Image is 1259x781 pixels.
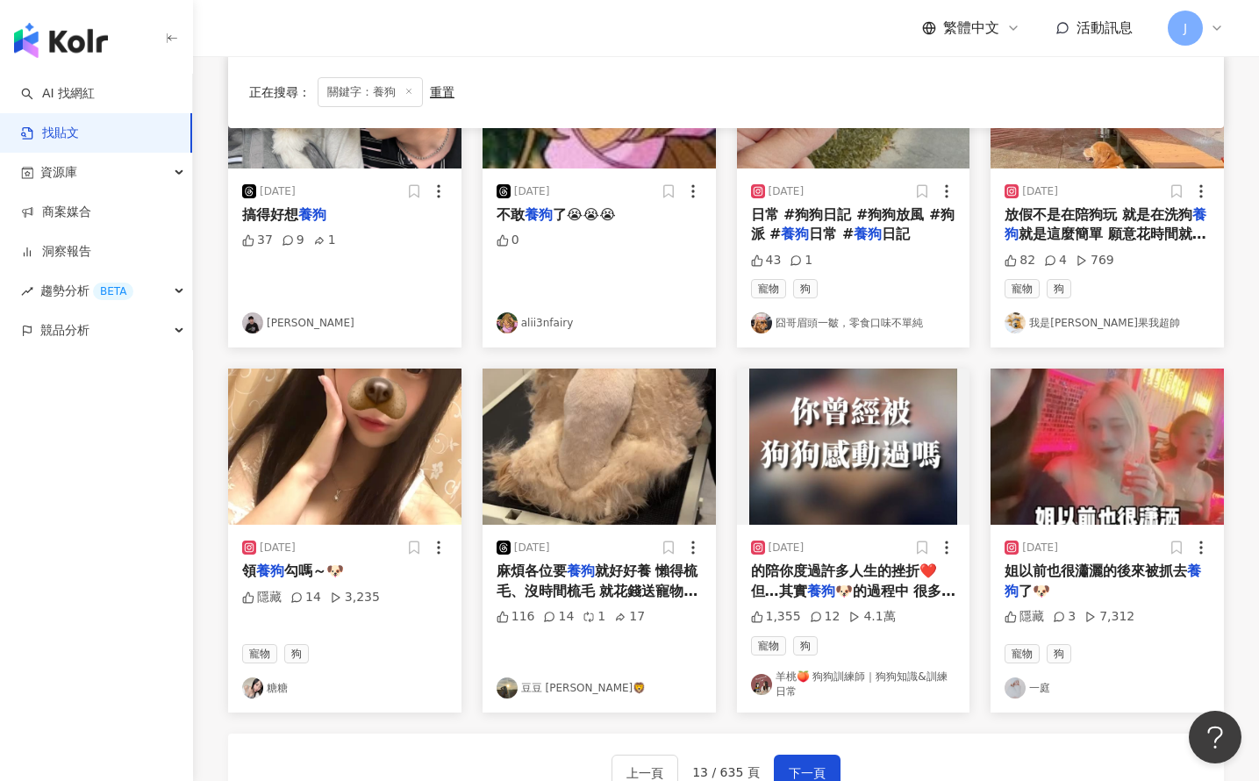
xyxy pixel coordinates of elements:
span: 寵物 [242,644,277,663]
div: 4.1萬 [848,608,895,626]
a: 找貼文 [21,125,79,142]
span: 搞得好想 [242,206,298,223]
div: [DATE] [260,184,296,199]
div: 9 [282,232,304,249]
img: KOL Avatar [242,677,263,699]
div: 3 [1053,608,1076,626]
img: KOL Avatar [497,312,518,333]
img: post-image [737,369,970,525]
mark: 養狗 [1005,562,1201,598]
span: 就好好養 懶得梳毛、沒時間梳毛 就花錢送寵物美容 沒錢又沒時間的 拜託就不要 [497,562,698,619]
mark: 養狗 [1005,206,1206,242]
span: 了🐶 [1019,583,1050,599]
mark: 養狗 [567,562,595,579]
a: KOL Avatar一庭 [1005,677,1210,699]
div: 1 [790,252,812,269]
span: 寵物 [1005,644,1040,663]
div: 1,355 [751,608,801,626]
div: [DATE] [514,184,550,199]
span: 關鍵字：養狗 [318,77,423,107]
span: 的陪你度過許多人生的挫折❤️ 但…其實 [751,562,937,598]
span: 趨勢分析 [40,271,133,311]
img: post-image [228,369,461,525]
span: 了😭😭😭 [553,206,616,223]
img: KOL Avatar [1005,677,1026,699]
div: 0 [497,232,519,249]
span: 日記 [882,226,910,242]
img: KOL Avatar [497,677,518,699]
mark: 養狗 [854,226,882,242]
a: KOL Avatar豆豆 [PERSON_NAME]🦁️ [497,677,702,699]
div: 重置 [430,85,454,99]
span: 狗 [1047,279,1071,298]
span: 狗 [793,636,818,656]
div: [DATE] [260,541,296,555]
span: 放假不是在陪狗玩 就是在洗狗 [1005,206,1192,223]
mark: 養狗 [781,226,809,242]
img: logo [14,23,108,58]
a: KOL Avatar羊桃🍑 狗狗訓練師｜狗狗知識&訓練日常 [751,670,956,699]
div: 3,235 [330,589,380,606]
a: 洞察報告 [21,243,91,261]
span: 正在搜尋 ： [249,85,311,99]
a: KOL Avatar我是[PERSON_NAME]果我超帥 [1005,312,1210,333]
span: 姐以前也很瀟灑的後來被抓去 [1005,562,1187,579]
span: 繁體中文 [943,18,999,38]
div: BETA [93,283,133,300]
img: KOL Avatar [751,674,772,695]
div: 隱藏 [1005,608,1044,626]
div: 1 [583,608,605,626]
span: 領 [242,562,256,579]
span: 就是這麼簡單 願意花時間就好 #我是[PERSON_NAME]果我超帥 #hotbageliam # [1005,226,1206,282]
mark: 養狗 [298,206,326,223]
span: 不敢 [497,206,525,223]
a: KOL Avatar[PERSON_NAME] [242,312,447,333]
span: 日常 #狗狗日記 #狗狗放風 #狗派 # [751,206,955,242]
span: 🐶的過程中 很多挫折也是狗狗給你的 [751,583,956,619]
div: 82 [1005,252,1035,269]
a: KOL Avatar囧哥眉頭一皺，零食口味不單純 [751,312,956,333]
div: [DATE] [1022,184,1058,199]
div: 37 [242,232,273,249]
span: J [1184,18,1187,38]
div: [DATE] [769,184,805,199]
iframe: Help Scout Beacon - Open [1189,711,1241,763]
div: [DATE] [1022,541,1058,555]
span: 寵物 [751,636,786,656]
div: 隱藏 [242,589,282,606]
img: KOL Avatar [751,312,772,333]
img: post-image [483,369,716,525]
span: 資源庫 [40,153,77,192]
a: searchAI 找網紅 [21,85,95,103]
div: 14 [543,608,574,626]
span: 狗 [793,279,818,298]
div: 4 [1044,252,1067,269]
span: 13 / 635 頁 [692,765,760,779]
span: 日常 # [809,226,854,242]
div: 116 [497,608,535,626]
span: 狗 [1047,644,1071,663]
div: 7,312 [1084,608,1134,626]
div: 12 [810,608,841,626]
a: KOL Avatar糖糖 [242,677,447,699]
span: rise [21,285,33,297]
div: 1 [313,232,336,249]
a: KOL Avataralii3nfairy [497,312,702,333]
span: 狗 [284,644,309,663]
mark: 養狗 [256,562,284,579]
span: 勾嗎～🐶 [284,562,344,579]
mark: 養狗 [807,583,835,599]
span: 寵物 [751,279,786,298]
div: 769 [1076,252,1114,269]
span: 活動訊息 [1077,19,1133,36]
img: post-image [991,369,1224,525]
div: [DATE] [514,541,550,555]
img: KOL Avatar [1005,312,1026,333]
a: 商案媒合 [21,204,91,221]
img: KOL Avatar [242,312,263,333]
span: 競品分析 [40,311,89,350]
div: [DATE] [769,541,805,555]
mark: 養狗 [525,206,553,223]
div: 14 [290,589,321,606]
div: 43 [751,252,782,269]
